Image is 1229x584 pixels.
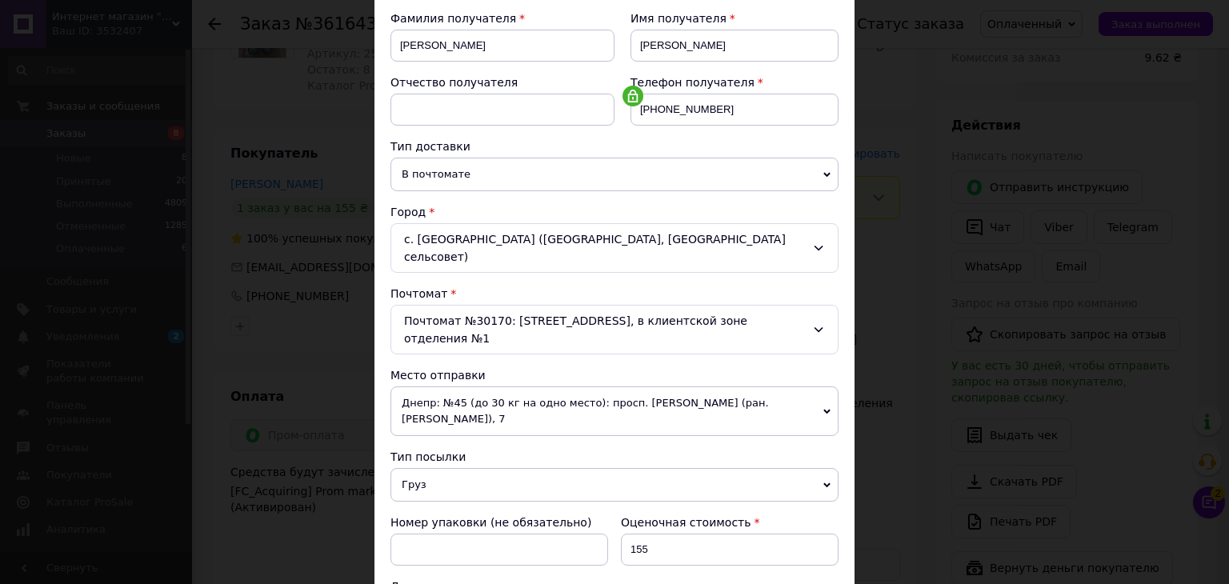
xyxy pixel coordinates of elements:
[390,76,518,89] span: Отчество получателя
[390,468,839,502] span: Груз
[390,450,466,463] span: Тип посылки
[390,514,608,530] div: Номер упаковки (не обязательно)
[621,514,839,530] div: Оценочная стоимость
[631,12,727,25] span: Имя получателя
[390,204,839,220] div: Город
[390,386,839,436] span: Днепр: №45 (до 30 кг на одно место): просп. [PERSON_NAME] (ран. [PERSON_NAME]), 7
[631,76,755,89] span: Телефон получателя
[390,223,839,273] div: с. [GEOGRAPHIC_DATA] ([GEOGRAPHIC_DATA], [GEOGRAPHIC_DATA] сельсовет)
[631,94,839,126] input: +380
[390,12,516,25] span: Фамилия получателя
[390,305,839,354] div: Почтомат №30170: [STREET_ADDRESS], в клиентской зоне отделения №1
[390,158,839,191] span: В почтомате
[390,369,486,382] span: Место отправки
[390,286,839,302] div: Почтомат
[390,140,470,153] span: Тип доставки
